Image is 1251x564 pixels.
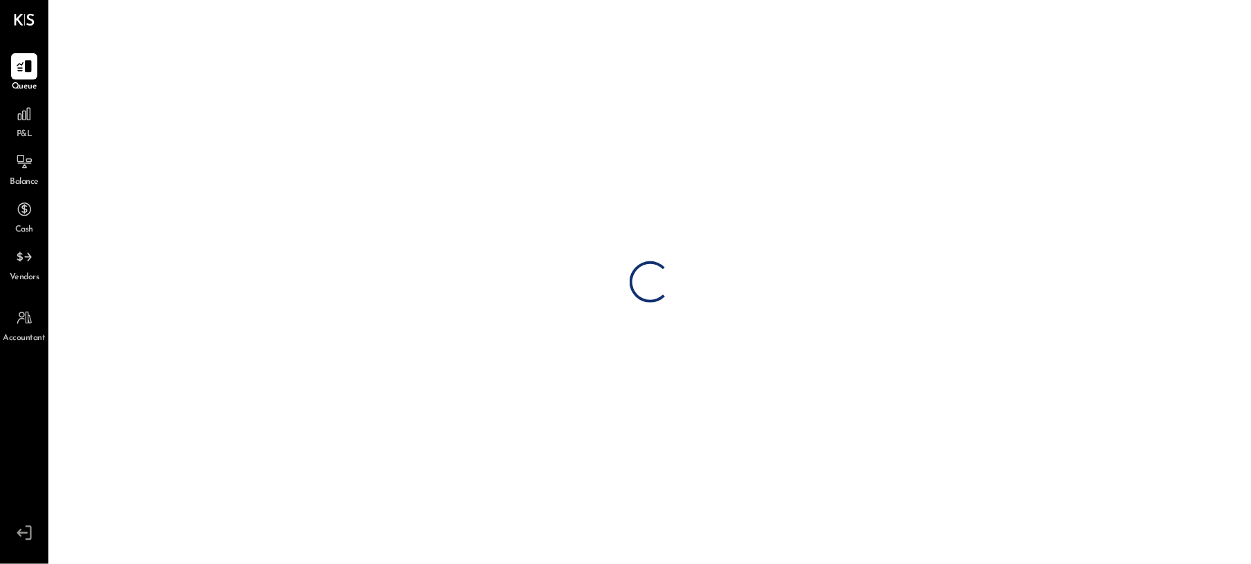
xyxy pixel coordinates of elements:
a: Queue [1,53,48,93]
span: Cash [15,224,33,236]
span: Queue [12,81,37,93]
span: Vendors [10,272,39,284]
span: Balance [10,176,39,189]
a: Vendors [1,244,48,284]
a: P&L [1,101,48,141]
a: Balance [1,149,48,189]
span: Accountant [3,332,46,345]
a: Accountant [1,305,48,345]
span: P&L [17,129,32,141]
a: Cash [1,196,48,236]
